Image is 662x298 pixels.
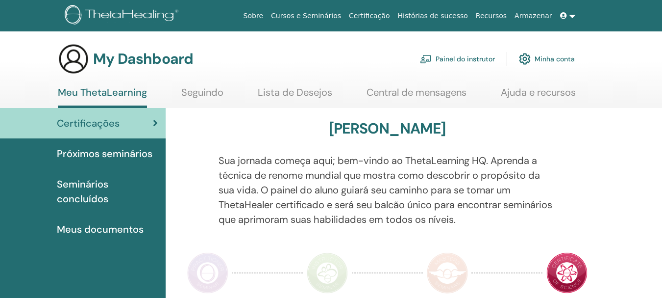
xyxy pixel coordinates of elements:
span: Meus documentos [57,222,144,237]
a: Armazenar [511,7,556,25]
a: Painel do instrutor [420,48,495,70]
a: Central de mensagens [367,86,466,106]
a: Histórias de sucesso [394,7,472,25]
img: Instructor [307,252,348,294]
h3: My Dashboard [93,50,193,68]
a: Minha conta [519,48,575,70]
img: logo.png [65,5,182,27]
span: Próximos seminários [57,146,152,161]
a: Meu ThetaLearning [58,86,147,108]
img: Master [427,252,468,294]
img: chalkboard-teacher.svg [420,54,432,63]
span: Seminários concluídos [57,177,158,206]
a: Recursos [472,7,511,25]
p: Sua jornada começa aqui; bem-vindo ao ThetaLearning HQ. Aprenda a técnica de renome mundial que m... [219,153,556,227]
a: Lista de Desejos [258,86,332,106]
a: Ajuda e recursos [501,86,576,106]
a: Cursos e Seminários [267,7,345,25]
h3: [PERSON_NAME] [329,120,446,137]
a: Seguindo [181,86,223,106]
img: cog.svg [519,51,531,67]
a: Sobre [240,7,267,25]
img: Practitioner [187,252,228,294]
img: Certificate of Science [546,252,588,294]
img: generic-user-icon.jpg [58,43,89,75]
span: Certificações [57,116,120,131]
a: Certificação [345,7,393,25]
